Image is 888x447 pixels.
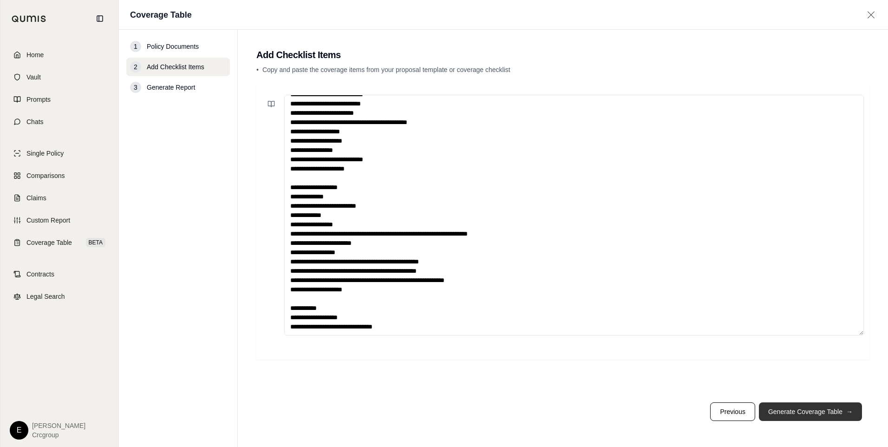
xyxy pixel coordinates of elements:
[26,95,51,104] span: Prompts
[26,193,46,203] span: Claims
[6,232,113,253] a: Coverage TableBETA
[26,216,70,225] span: Custom Report
[10,421,28,440] div: E
[130,41,141,52] div: 1
[26,171,65,180] span: Comparisons
[6,286,113,307] a: Legal Search
[6,89,113,110] a: Prompts
[6,67,113,87] a: Vault
[86,238,105,247] span: BETA
[26,149,64,158] span: Single Policy
[147,62,204,72] span: Add Checklist Items
[130,82,141,93] div: 3
[26,270,54,279] span: Contracts
[147,83,195,92] span: Generate Report
[26,238,72,247] span: Coverage Table
[130,8,192,21] h1: Coverage Table
[26,72,41,82] span: Vault
[6,188,113,208] a: Claims
[256,48,869,61] h2: Add Checklist Items
[6,264,113,284] a: Contracts
[26,117,44,126] span: Chats
[92,11,107,26] button: Collapse sidebar
[26,50,44,59] span: Home
[32,421,85,430] span: [PERSON_NAME]
[32,430,85,440] span: Crcgroup
[6,143,113,164] a: Single Policy
[759,402,862,421] button: Generate Coverage Table→
[6,165,113,186] a: Comparisons
[147,42,199,51] span: Policy Documents
[26,292,65,301] span: Legal Search
[12,15,46,22] img: Qumis Logo
[256,66,259,73] span: •
[846,407,853,416] span: →
[6,112,113,132] a: Chats
[262,66,510,73] span: Copy and paste the coverage items from your proposal template or coverage checklist
[130,61,141,72] div: 2
[6,210,113,230] a: Custom Report
[710,402,755,421] button: Previous
[6,45,113,65] a: Home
